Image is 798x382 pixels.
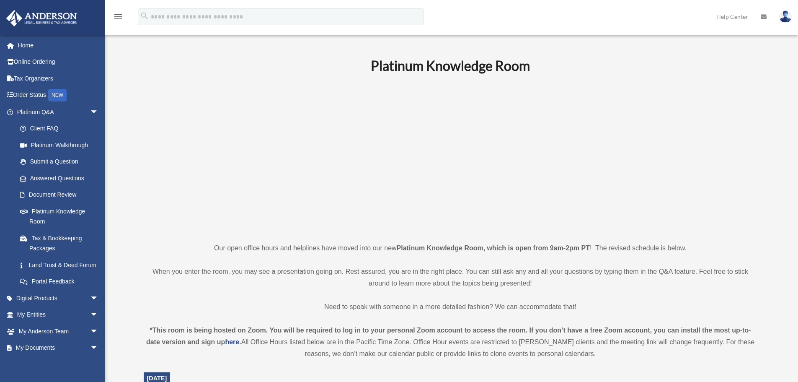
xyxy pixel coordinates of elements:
[6,323,111,340] a: My Anderson Teamarrow_drop_down
[12,230,111,257] a: Tax & Bookkeeping Packages
[90,307,107,324] span: arrow_drop_down
[144,242,757,254] p: Our open office hours and helplines have moved into our new ! The revised schedule is below.
[140,11,149,21] i: search
[90,323,107,340] span: arrow_drop_down
[12,257,111,273] a: Land Trust & Deed Forum
[6,290,111,307] a: Digital Productsarrow_drop_down
[12,203,107,230] a: Platinum Knowledge Room
[48,89,67,101] div: NEW
[90,290,107,307] span: arrow_drop_down
[144,266,757,289] p: When you enter the room, you may see a presentation going on. Rest assured, you are in the right ...
[12,120,111,137] a: Client FAQ
[147,375,167,382] span: [DATE]
[90,104,107,121] span: arrow_drop_down
[12,153,111,170] a: Submit a Question
[12,137,111,153] a: Platinum Walkthrough
[371,57,530,74] b: Platinum Knowledge Room
[325,85,576,227] iframe: 231110_Toby_KnowledgeRoom
[6,87,111,104] a: Order StatusNEW
[6,37,111,54] a: Home
[90,340,107,357] span: arrow_drop_down
[146,327,751,346] strong: *This room is being hosted on Zoom. You will be required to log in to your personal Zoom account ...
[144,325,757,360] div: All Office Hours listed below are in the Pacific Time Zone. Office Hour events are restricted to ...
[113,15,123,22] a: menu
[12,273,111,290] a: Portal Feedback
[144,301,757,313] p: Need to speak with someone in a more detailed fashion? We can accommodate that!
[4,10,80,26] img: Anderson Advisors Platinum Portal
[12,170,111,187] a: Answered Questions
[113,12,123,22] i: menu
[12,187,111,203] a: Document Review
[6,70,111,87] a: Tax Organizers
[6,340,111,356] a: My Documentsarrow_drop_down
[239,338,241,346] strong: .
[225,338,239,346] a: here
[6,54,111,70] a: Online Ordering
[6,104,111,120] a: Platinum Q&Aarrow_drop_down
[397,244,590,252] strong: Platinum Knowledge Room, which is open from 9am-2pm PT
[6,307,111,323] a: My Entitiesarrow_drop_down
